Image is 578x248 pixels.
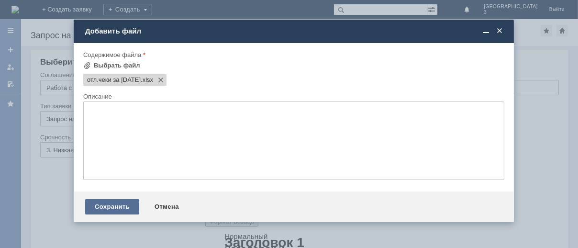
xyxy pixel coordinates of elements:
[141,76,153,84] span: отл.чеки за 17.08.2025.xlsx
[481,27,491,35] span: Свернуть (Ctrl + M)
[85,27,504,35] div: Добавить файл
[94,62,140,69] div: Выбрать файл
[83,93,502,100] div: Описание
[87,76,141,84] span: отл.чеки за 17.08.2025.xlsx
[495,27,504,35] span: Закрыть
[4,4,140,19] div: Добрый день.Прошу удалить отложенные чеки за [DATE].Спасибо
[83,52,502,58] div: Содержимое файла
